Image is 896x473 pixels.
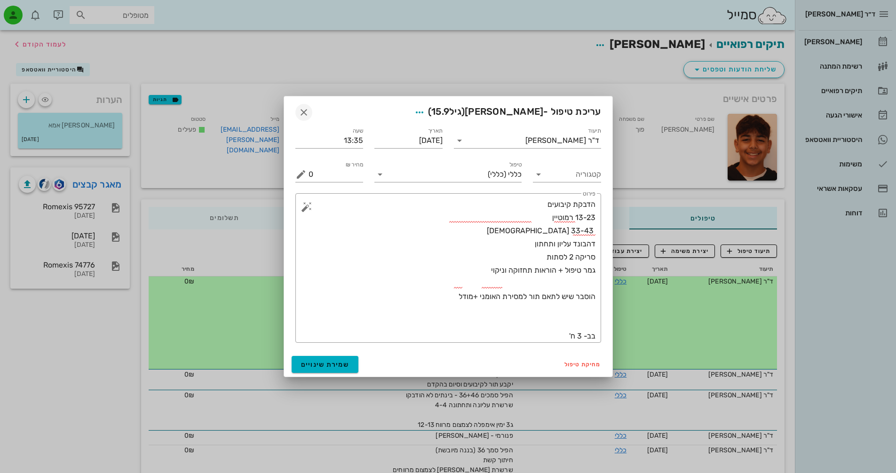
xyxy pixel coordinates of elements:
div: ד"ר [PERSON_NAME] [525,136,599,145]
span: מחיקת טיפול [564,361,601,368]
label: פירוט [583,190,595,197]
div: תיעודד"ר [PERSON_NAME] [454,133,601,148]
span: (גיל ) [428,106,465,117]
label: תיעוד [588,127,601,134]
span: (כללי) [488,170,506,179]
span: שמירת שינויים [301,361,349,369]
span: עריכת טיפול - [411,104,601,121]
button: מחיקת טיפול [561,358,605,371]
span: כללי [508,170,522,179]
span: 15.9 [431,106,449,117]
button: מחיר ₪ appended action [295,169,307,180]
span: [PERSON_NAME] [465,106,543,117]
button: שמירת שינויים [292,356,359,373]
label: מחיר ₪ [346,161,364,168]
label: שעה [353,127,364,134]
label: תאריך [428,127,443,134]
label: טיפול [509,161,522,168]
